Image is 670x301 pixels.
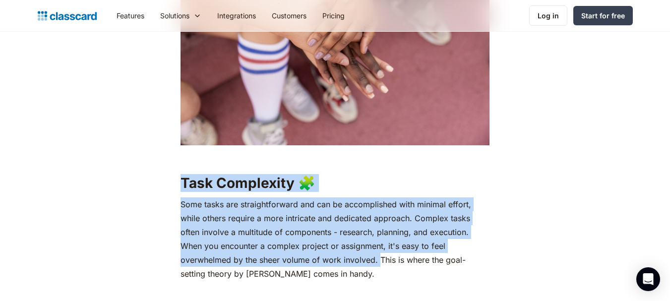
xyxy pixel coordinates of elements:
[314,4,353,27] a: Pricing
[264,4,314,27] a: Customers
[209,4,264,27] a: Integrations
[181,286,489,300] p: ‍
[181,150,489,164] p: ‍
[181,174,489,192] h2: Task Complexity 🧩
[152,4,209,27] div: Solutions
[573,6,633,25] a: Start for free
[109,4,152,27] a: Features
[636,267,660,291] div: Open Intercom Messenger
[529,5,567,26] a: Log in
[538,10,559,21] div: Log in
[160,10,189,21] div: Solutions
[181,197,489,281] p: Some tasks are straightforward and can be accomplished with minimal effort, while others require ...
[38,9,97,23] a: home
[581,10,625,21] div: Start for free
